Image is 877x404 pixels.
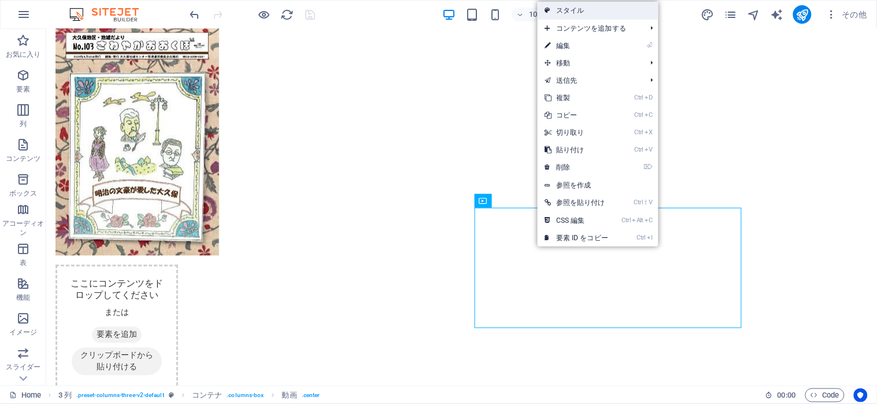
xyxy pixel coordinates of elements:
h6: 100% [529,8,547,21]
span: . center [302,388,320,402]
p: コンテンツ [6,154,41,163]
span: 移動 [538,54,641,72]
span: : [786,391,787,399]
p: 要素 [16,85,30,94]
i: この要素はカスタマイズ可能なプリセットです [169,392,174,398]
i: Ctrl [635,146,644,153]
span: その他 [826,9,867,20]
i: ページ (Ctrl+Alt+S) [724,8,738,21]
a: ⌦削除 [538,159,615,176]
i: D [645,94,653,101]
p: 列 [20,119,27,128]
i: Ctrl [634,199,643,206]
p: 機能 [16,293,30,302]
h6: セッション時間 [765,388,796,402]
i: ⇧ [645,199,648,206]
a: CtrlAltCCSS 編集 [538,212,615,229]
p: イメージ [9,328,37,337]
a: ⏎編集 [538,37,615,54]
button: text_generator [770,8,784,21]
a: CtrlI要素 ID をコピー [538,229,615,247]
i: Ctrl [637,234,646,241]
i: ページのリロード [281,8,294,21]
p: ボックス [9,189,37,198]
i: I [647,234,653,241]
i: 公開 [796,8,809,21]
i: ナビゲータ [748,8,761,21]
button: reload [280,8,294,21]
span: コンテンツを追加する [538,20,641,37]
span: Code [811,388,839,402]
a: 参照を作成 [538,177,658,194]
span: . preset-columns-three-v2-default [76,388,164,402]
span: クリックして選択し、ダブルクリックして編集します [192,388,222,402]
nav: breadcrumb [58,388,320,402]
button: その他 [821,5,872,24]
i: C [645,216,653,224]
p: スライダー [6,362,41,372]
i: Ctrl [635,94,644,101]
i: Ctrl [635,111,644,119]
i: Alt [632,216,644,224]
i: Ctrl [635,128,644,136]
i: AI Writer [771,8,784,21]
button: 100% [512,8,553,21]
i: V [649,199,653,206]
a: CtrlX切り取り [538,124,615,141]
i: C [645,111,653,119]
p: 表 [20,258,27,267]
a: CtrlCコピー [538,106,615,124]
i: Ctrl [622,216,631,224]
span: 要素を追加 [46,298,95,314]
i: 元に戻す: submenu-margin ((0px, null, null) -> (32px, null, null)) (Ctrl+Z) [188,8,202,21]
span: クリックして選択し、ダブルクリックして編集します [282,388,297,402]
i: ⏎ [646,42,653,49]
span: 00 00 [778,388,795,402]
i: X [645,128,653,136]
button: Code [805,388,845,402]
i: デザイン (Ctrl+Alt+Y) [701,8,715,21]
div: ここにコンテンツをドロップしてください [9,236,132,362]
button: navigator [747,8,761,21]
p: お気に入り [6,50,41,59]
span: クリックして選択し、ダブルクリックして編集します [58,388,72,402]
button: design [701,8,715,21]
a: クリックして選択をキャンセルし、ダブルクリックしてページを開きます [9,388,41,402]
span: クリップボードから貼り付ける [25,319,116,347]
a: CtrlV貼り付け [538,141,615,159]
img: Editor Logo [66,8,153,21]
span: . columns-box [227,388,264,402]
a: CtrlD複製 [538,89,615,106]
button: undo [188,8,202,21]
i: ⌦ [643,163,653,171]
a: 送信先 [538,72,641,89]
button: Usercentrics [854,388,868,402]
button: pages [724,8,738,21]
a: スタイル [538,2,658,19]
i: V [645,146,653,153]
a: Ctrl⇧V参照を貼り付け [538,194,615,211]
button: publish [793,5,812,24]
